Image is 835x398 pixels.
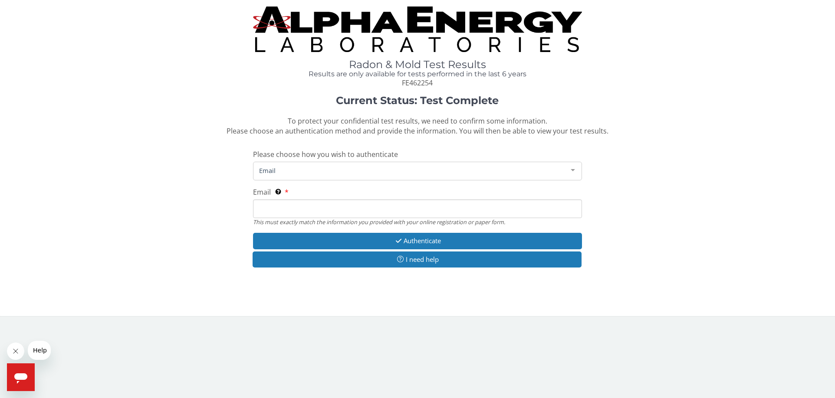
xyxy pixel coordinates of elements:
[253,59,582,70] h1: Radon & Mold Test Results
[336,94,499,107] strong: Current Status: Test Complete
[227,116,608,136] span: To protect your confidential test results, we need to confirm some information. Please choose an ...
[7,363,35,391] iframe: Button to launch messaging window
[7,343,24,360] iframe: Close message
[253,150,398,159] span: Please choose how you wish to authenticate
[253,233,582,249] button: Authenticate
[253,218,582,226] div: This must exactly match the information you provided with your online registration or paper form.
[253,70,582,78] h4: Results are only available for tests performed in the last 6 years
[402,78,433,88] span: FE462254
[257,166,564,175] span: Email
[253,187,271,197] span: Email
[28,341,51,360] iframe: Message from company
[253,251,582,268] button: I need help
[253,7,582,52] img: TightCrop.jpg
